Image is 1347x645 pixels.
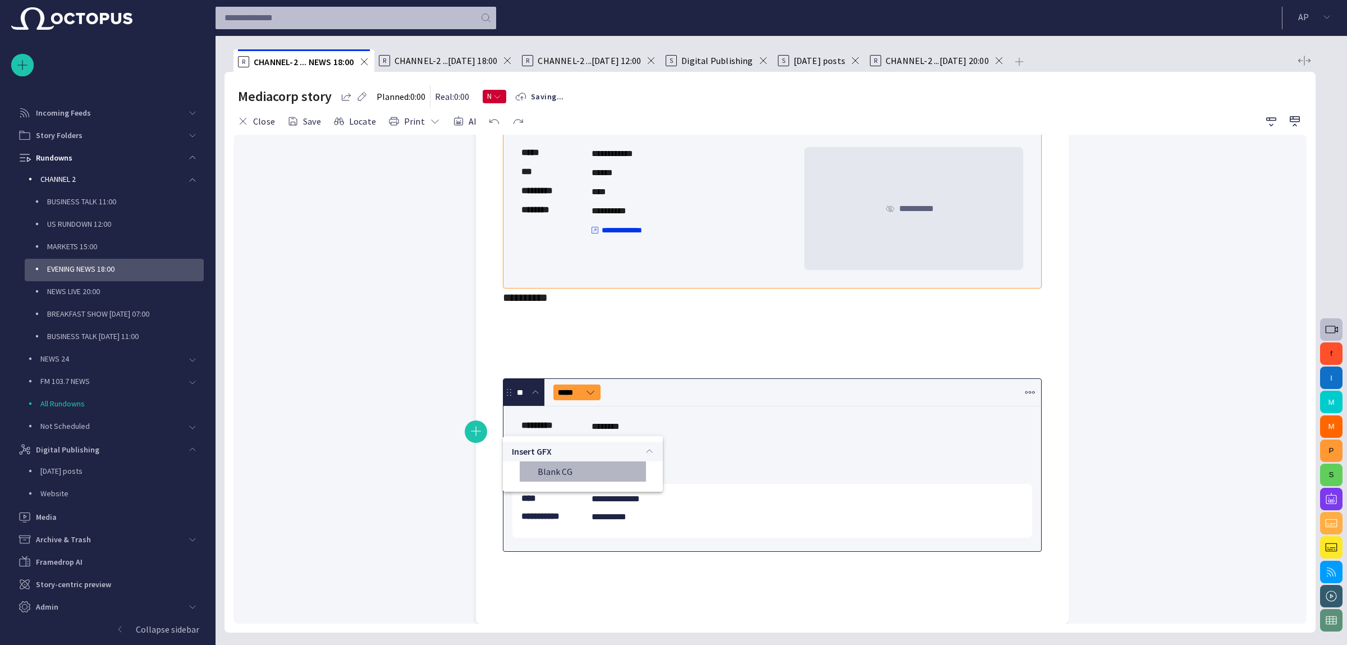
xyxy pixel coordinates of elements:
p: Not Scheduled [40,420,181,432]
div: Framedrop AI [11,551,204,573]
div: RCHANNEL-2 ...[DATE] 12:00 [517,49,661,72]
p: BUSINESS TALK [DATE] 11:00 [47,331,204,342]
button: Close [233,111,279,131]
span: CHANNEL-2 ...[DATE] 20:00 [886,55,989,66]
span: Digital Publishing [681,55,753,66]
div: S[DATE] posts [773,49,865,72]
span: Blank CG [538,466,637,477]
div: Story-centric preview [11,573,204,596]
div: BUSINESS TALK 11:00 [25,191,204,214]
p: R [870,55,881,66]
div: US RUNDOWN 12:00 [25,214,204,236]
p: Collapse sidebar [136,623,199,636]
button: Collapse sidebar [11,618,204,641]
button: I [1320,367,1343,389]
span: CHANNEL-2 ...[DATE] 12:00 [538,55,641,66]
div: RCHANNEL-2 ...[DATE] 18:00 [374,49,518,72]
p: Story-centric preview [36,579,111,590]
div: BUSINESS TALK [DATE] 11:00 [25,326,204,349]
p: Media [36,511,57,523]
button: AP [1289,7,1340,27]
p: All Rundowns [40,398,204,409]
button: Insert GFX [503,442,663,461]
h2: Mediacorp story [238,88,332,106]
p: R [522,55,533,66]
span: [DATE] posts [794,55,845,66]
button: f [1320,342,1343,365]
button: Print [384,111,445,131]
p: S [778,55,789,66]
div: BREAKFAST SHOW [DATE] 07:00 [25,304,204,326]
button: N [483,86,506,107]
p: FM 103.7 NEWS [40,376,181,387]
p: Framedrop AI [36,556,83,568]
p: BUSINESS TALK 11:00 [47,196,204,207]
ul: main menu [11,79,204,600]
button: Save [283,111,325,131]
p: Digital Publishing [36,444,99,455]
p: Archive & Trash [36,534,91,545]
span: CHANNEL-2 ... NEWS 18:00 [254,56,354,67]
p: Website [40,488,204,499]
button: M [1320,415,1343,438]
button: AI [449,111,480,131]
img: Octopus News Room [11,7,132,30]
p: BREAKFAST SHOW [DATE] 07:00 [47,308,204,319]
button: M [1320,391,1343,413]
span: CHANNEL-2 ...[DATE] 18:00 [395,55,498,66]
button: P [1320,440,1343,462]
div: SDigital Publishing [661,49,773,72]
div: [DATE] posts [18,461,204,483]
div: MARKETS 15:00 [25,236,204,259]
div: RCHANNEL-2 ...[DATE] 20:00 [865,49,1009,72]
p: S [666,55,677,66]
p: Story Folders [36,130,83,141]
p: R [238,56,249,67]
p: R [379,55,390,66]
span: N [487,91,493,102]
p: US RUNDOWN 12:00 [47,218,204,230]
div: NEWS LIVE 20:00 [25,281,204,304]
div: Blank CG [520,461,646,482]
div: Website [18,483,204,506]
div: RCHANNEL-2 ... NEWS 18:00 [233,49,374,72]
p: Incoming Feeds [36,107,91,118]
p: [DATE] posts [40,465,204,477]
p: EVENING NEWS 18:00 [47,263,204,275]
p: CHANNEL 2 [40,173,181,185]
p: Planned: 0:00 [377,90,425,103]
p: MARKETS 15:00 [47,241,204,252]
button: Locate [329,111,380,131]
p: A P [1298,10,1309,24]
p: Insert GFX [512,445,552,458]
span: Saving... [531,91,564,102]
div: All Rundowns [18,394,204,416]
div: Media [11,506,204,528]
p: NEWS 24 [40,353,181,364]
p: Real: 0:00 [435,90,469,103]
p: Rundowns [36,152,72,163]
p: Admin [36,601,58,612]
div: EVENING NEWS 18:00 [25,259,204,281]
p: NEWS LIVE 20:00 [47,286,204,297]
button: S [1320,464,1343,486]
